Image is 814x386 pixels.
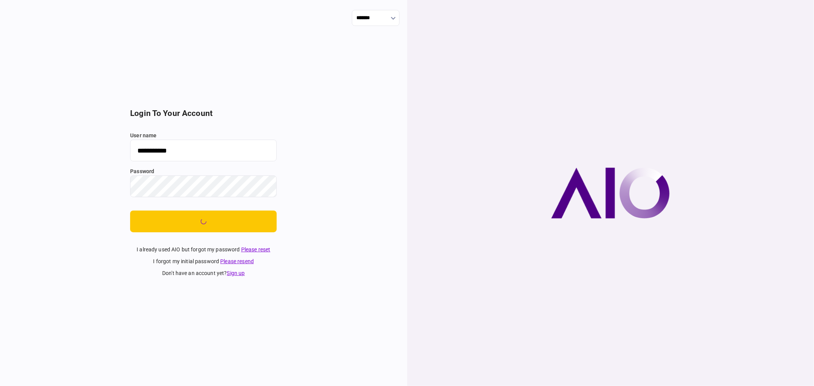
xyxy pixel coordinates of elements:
h2: login to your account [130,109,277,118]
input: user name [130,140,277,161]
div: I already used AIO but forgot my password [130,246,277,254]
button: login [130,211,277,232]
a: Sign up [227,270,245,276]
img: AIO company logo [551,167,670,219]
a: Please resend [220,258,254,264]
label: user name [130,132,277,140]
label: password [130,167,277,175]
a: Please reset [241,246,271,253]
input: show language options [352,10,400,26]
div: I forgot my initial password [130,257,277,265]
div: don't have an account yet ? [130,269,277,277]
input: password [130,175,277,197]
